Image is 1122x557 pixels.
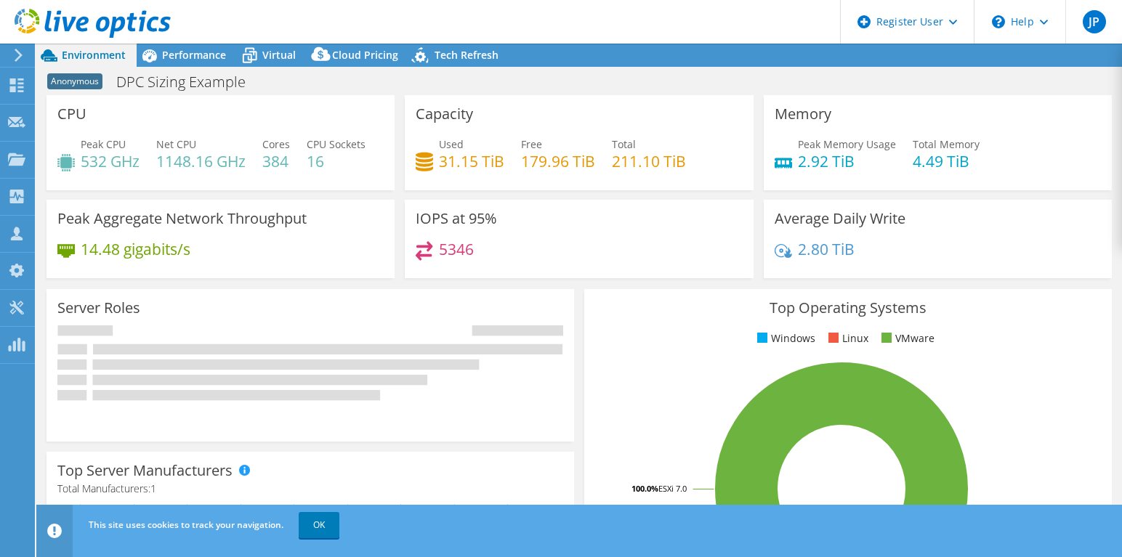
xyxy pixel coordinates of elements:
[150,481,156,495] span: 1
[47,73,102,89] span: Anonymous
[416,106,473,122] h3: Capacity
[612,137,636,151] span: Total
[57,106,86,122] h3: CPU
[1083,10,1106,33] span: JP
[775,211,905,227] h3: Average Daily Write
[262,48,296,62] span: Virtual
[631,483,658,494] tspan: 100.0%
[798,241,855,257] h4: 2.80 TiB
[595,300,1101,316] h3: Top Operating Systems
[521,153,595,169] h4: 179.96 TiB
[156,153,246,169] h4: 1148.16 GHz
[81,137,126,151] span: Peak CPU
[435,48,499,62] span: Tech Refresh
[81,153,140,169] h4: 532 GHz
[439,241,474,257] h4: 5346
[62,48,126,62] span: Environment
[439,137,464,151] span: Used
[57,211,307,227] h3: Peak Aggregate Network Throughput
[57,481,563,497] h4: Total Manufacturers:
[162,48,226,62] span: Performance
[992,15,1005,28] svg: \n
[798,153,896,169] h4: 2.92 TiB
[775,106,831,122] h3: Memory
[110,74,268,90] h1: DPC Sizing Example
[307,153,366,169] h4: 16
[262,137,290,151] span: Cores
[57,463,233,479] h3: Top Server Manufacturers
[439,153,504,169] h4: 31.15 TiB
[307,137,366,151] span: CPU Sockets
[521,137,542,151] span: Free
[156,137,196,151] span: Net CPU
[878,330,935,346] li: VMware
[913,153,980,169] h4: 4.49 TiB
[798,137,896,151] span: Peak Memory Usage
[299,512,339,538] a: OK
[825,330,868,346] li: Linux
[754,330,815,346] li: Windows
[416,211,497,227] h3: IOPS at 95%
[89,519,283,531] span: This site uses cookies to track your navigation.
[612,153,686,169] h4: 211.10 TiB
[913,137,980,151] span: Total Memory
[57,300,140,316] h3: Server Roles
[332,48,398,62] span: Cloud Pricing
[262,153,290,169] h4: 384
[658,483,687,494] tspan: ESXi 7.0
[81,241,190,257] h4: 14.48 gigabits/s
